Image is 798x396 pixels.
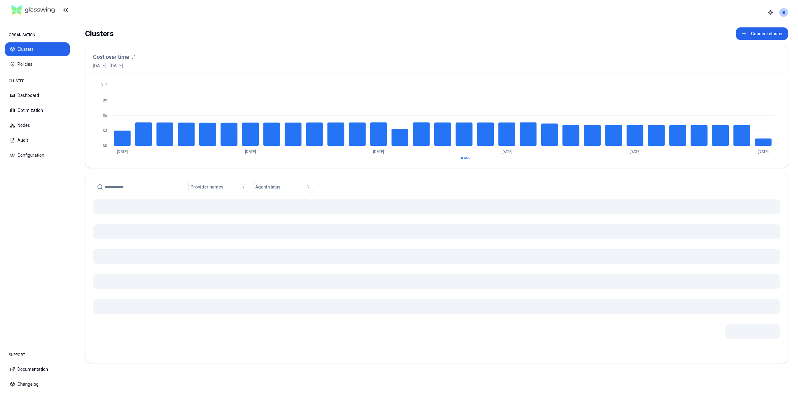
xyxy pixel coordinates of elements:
[758,150,769,154] tspan: [DATE]
[736,27,788,40] button: Connect cluster
[103,98,107,103] tspan: $9
[5,75,70,87] div: CLUSTER
[9,3,57,17] img: GlassWing
[5,57,70,71] button: Policies
[502,150,512,154] tspan: [DATE]
[188,181,248,193] button: Provider names
[101,83,107,87] tspan: $12
[5,362,70,376] button: Documentation
[93,63,135,69] span: [DATE] - [DATE]
[5,42,70,56] button: Clusters
[5,133,70,147] button: Audit
[373,150,384,154] tspan: [DATE]
[5,377,70,391] button: Changelog
[5,88,70,102] button: Dashboard
[5,118,70,132] button: Nodes
[253,181,313,193] button: Agent status
[255,184,281,190] span: Agent status
[85,27,114,40] div: Clusters
[93,53,129,61] h3: Cost over time
[464,155,472,160] span: cost
[103,129,107,133] tspan: $3
[190,184,224,190] span: Provider names
[630,150,641,154] tspan: [DATE]
[5,349,70,361] div: SUPPORT
[245,150,256,154] tspan: [DATE]
[117,150,128,154] tspan: [DATE]
[5,29,70,41] div: ORGANISATION
[5,148,70,162] button: Configuration
[103,144,107,148] tspan: $0
[5,103,70,117] button: Optimization
[103,113,107,118] tspan: $6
